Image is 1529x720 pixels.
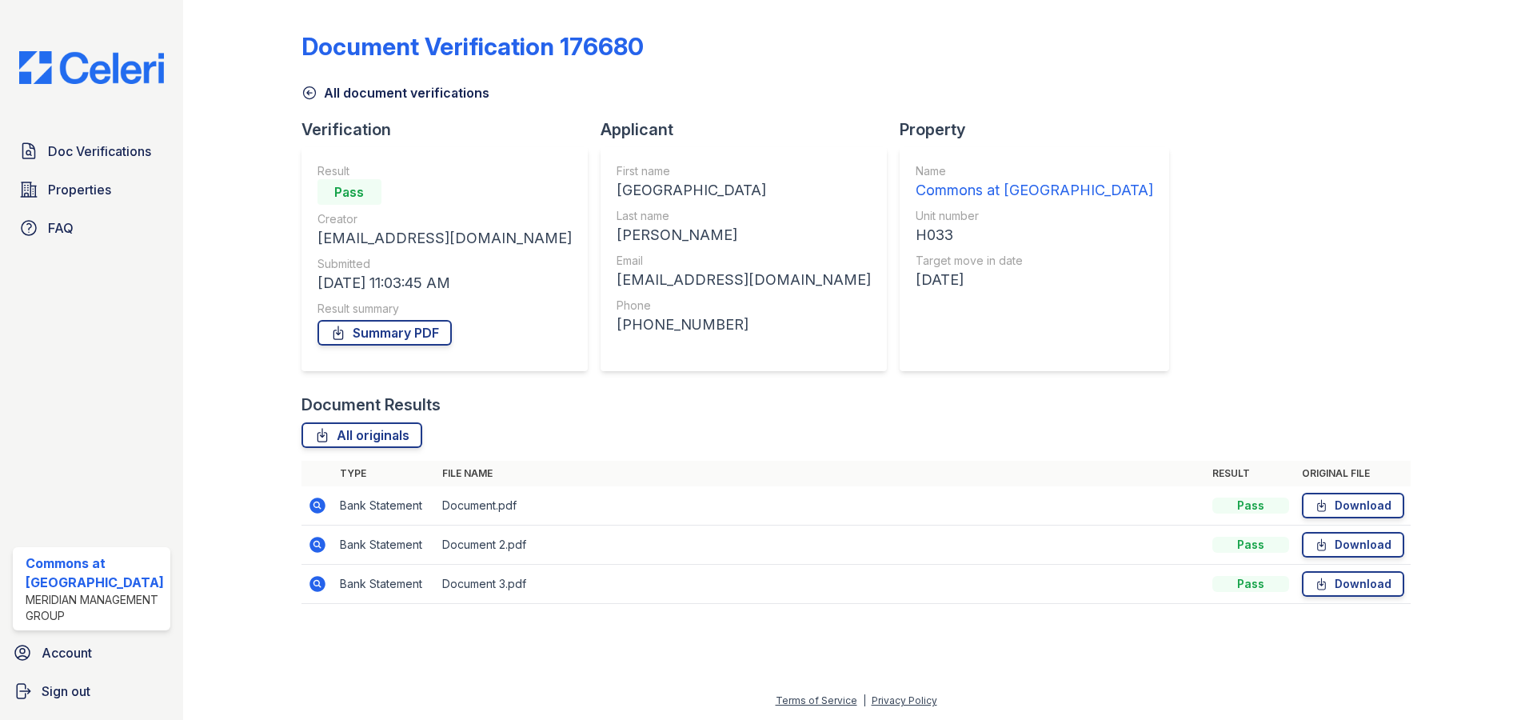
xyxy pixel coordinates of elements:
[1302,571,1404,597] a: Download
[333,461,436,486] th: Type
[317,163,572,179] div: Result
[1206,461,1295,486] th: Result
[916,208,1153,224] div: Unit number
[301,83,489,102] a: All document verifications
[916,224,1153,246] div: H033
[916,269,1153,291] div: [DATE]
[916,163,1153,202] a: Name Commons at [GEOGRAPHIC_DATA]
[301,394,441,416] div: Document Results
[317,179,381,205] div: Pass
[436,565,1207,604] td: Document 3.pdf
[617,163,871,179] div: First name
[617,314,871,336] div: [PHONE_NUMBER]
[301,422,422,448] a: All originals
[436,486,1207,526] td: Document.pdf
[333,486,436,526] td: Bank Statement
[1295,461,1411,486] th: Original file
[1302,493,1404,518] a: Download
[13,135,170,167] a: Doc Verifications
[617,224,871,246] div: [PERSON_NAME]
[333,565,436,604] td: Bank Statement
[617,298,871,314] div: Phone
[863,694,866,706] div: |
[617,179,871,202] div: [GEOGRAPHIC_DATA]
[6,675,177,707] a: Sign out
[317,272,572,294] div: [DATE] 11:03:45 AM
[6,637,177,669] a: Account
[916,179,1153,202] div: Commons at [GEOGRAPHIC_DATA]
[1212,498,1289,514] div: Pass
[48,180,111,199] span: Properties
[317,301,572,317] div: Result summary
[617,208,871,224] div: Last name
[601,118,900,141] div: Applicant
[317,227,572,250] div: [EMAIL_ADDRESS][DOMAIN_NAME]
[916,163,1153,179] div: Name
[617,269,871,291] div: [EMAIL_ADDRESS][DOMAIN_NAME]
[916,253,1153,269] div: Target move in date
[13,212,170,244] a: FAQ
[436,461,1207,486] th: File name
[48,142,151,161] span: Doc Verifications
[776,694,857,706] a: Terms of Service
[301,118,601,141] div: Verification
[436,526,1207,565] td: Document 2.pdf
[317,211,572,227] div: Creator
[1302,532,1404,558] a: Download
[317,256,572,272] div: Submitted
[333,526,436,565] td: Bank Statement
[872,694,937,706] a: Privacy Policy
[1462,656,1513,704] iframe: chat widget
[13,174,170,206] a: Properties
[42,643,92,662] span: Account
[1212,576,1289,592] div: Pass
[1212,537,1289,553] div: Pass
[26,554,164,592] div: Commons at [GEOGRAPHIC_DATA]
[301,32,644,61] div: Document Verification 176680
[48,218,74,238] span: FAQ
[6,51,177,84] img: CE_Logo_Blue-a8612792a0a2168367f1c8372b55b34899dd931a85d93a1a3d3e32e68fde9ad4.png
[617,253,871,269] div: Email
[900,118,1182,141] div: Property
[317,320,452,346] a: Summary PDF
[42,682,90,701] span: Sign out
[26,592,164,624] div: Meridian Management Group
